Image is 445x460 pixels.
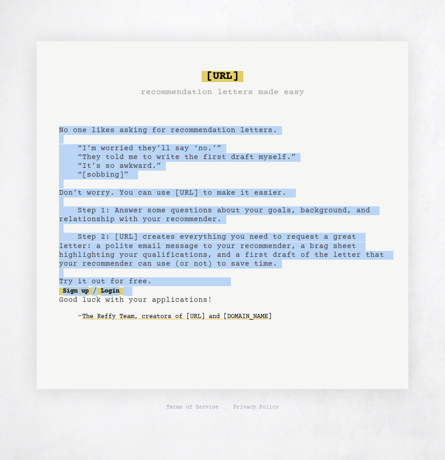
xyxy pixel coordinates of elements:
h3: recommendation letters made easy [141,86,304,99]
a: The Reffy Team, creators of [URL] and [DOMAIN_NAME] [82,309,272,324]
a: Privacy Policy [233,404,279,411]
pre: No one likes asking for recommendation letters. “I’m worried they’ll say ‘no.’” “They told me to ... [59,67,386,339]
a: Sign up [59,287,92,295]
a: Terms of Service [166,404,218,411]
div: - [78,312,386,321]
a: Login [97,287,123,295]
span: [URL] [202,71,243,82]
